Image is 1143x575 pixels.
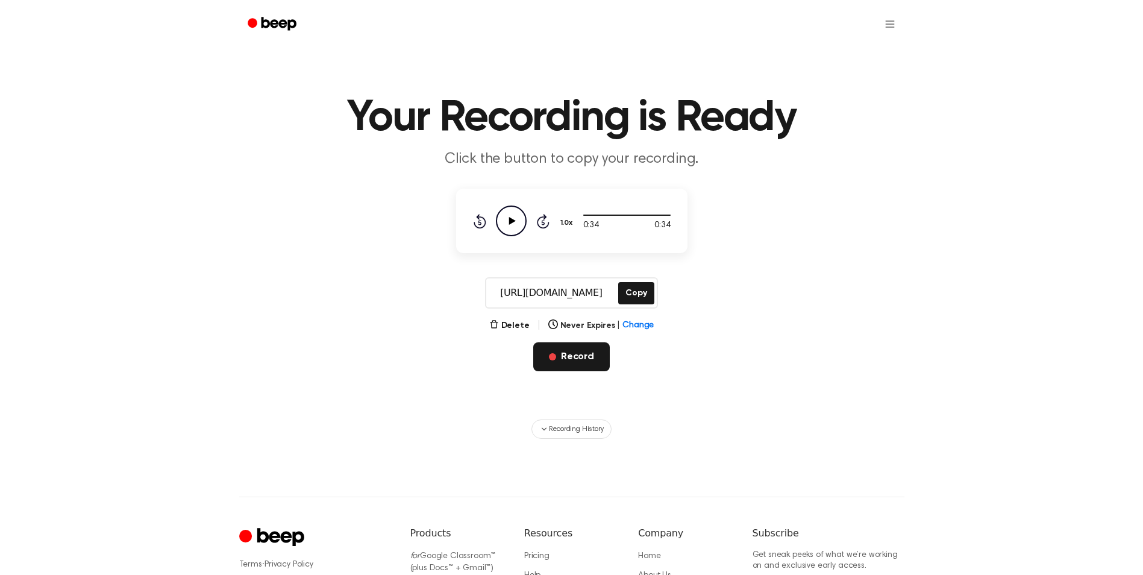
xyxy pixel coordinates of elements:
span: 0:34 [654,219,670,232]
button: Open menu [875,10,904,39]
button: Recording History [531,419,611,439]
p: Click the button to copy your recording. [340,149,803,169]
i: for [410,552,421,561]
span: 0:34 [583,219,599,232]
a: Cruip [239,526,307,550]
h1: Your Recording is Ready [263,96,880,140]
a: Privacy Policy [265,561,313,569]
div: · [239,559,391,571]
span: | [617,319,620,332]
a: Terms [239,561,262,569]
a: Beep [239,13,307,36]
button: 1.0x [559,213,577,233]
button: Record [533,342,610,371]
h6: Company [638,526,733,541]
p: Get sneak peeks of what we’re working on and exclusive early access. [753,550,904,571]
span: Change [622,319,654,332]
button: Delete [489,319,530,332]
a: forGoogle Classroom™ (plus Docs™ + Gmail™) [410,552,496,573]
a: Home [638,552,660,561]
button: Copy [618,282,654,304]
h6: Subscribe [753,526,904,541]
span: | [537,318,541,333]
a: Pricing [524,552,550,561]
button: Never Expires|Change [548,319,654,332]
span: Recording History [549,424,603,435]
h6: Resources [524,526,619,541]
h6: Products [410,526,505,541]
